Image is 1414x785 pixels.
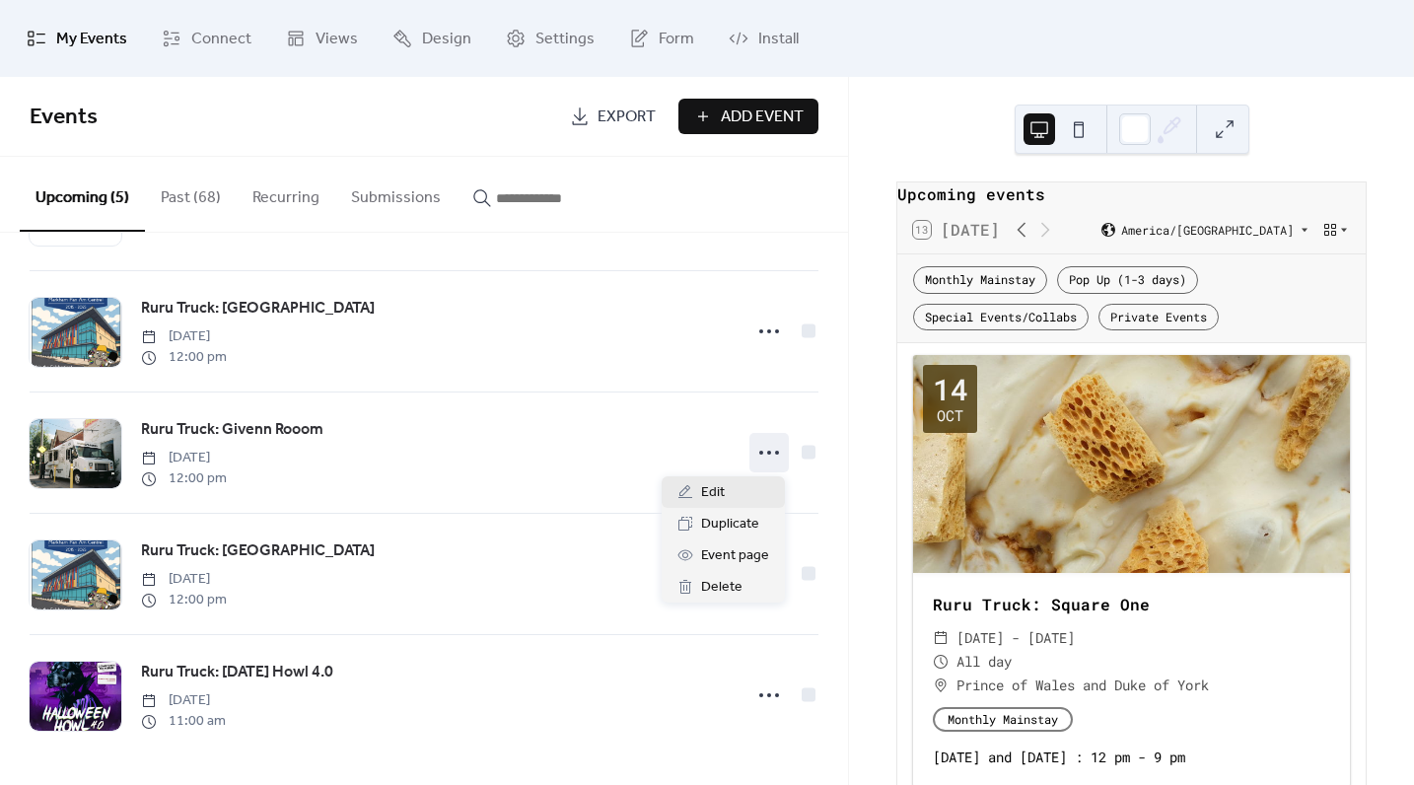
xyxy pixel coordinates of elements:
span: Views [316,24,358,55]
span: Add Event [721,106,804,129]
a: Ruru Truck: [GEOGRAPHIC_DATA] [141,538,375,564]
div: Monthly Mainstay [913,266,1047,294]
span: Event page [701,544,769,568]
div: Special Events/Collabs [913,304,1089,331]
span: Events [30,96,98,139]
button: Upcoming (5) [20,157,145,232]
div: Oct [937,408,963,423]
span: Duplicate [701,513,759,536]
div: Ruru Truck: Square One [913,593,1350,616]
span: Ruru Truck: Givenn Rooom [141,418,323,442]
a: Ruru Truck: [DATE] Howl 4.0 [141,660,333,685]
span: [DATE] [141,326,227,347]
div: [DATE] and [DATE] : 12 pm - 9 pm [913,747,1350,767]
span: 12:00 pm [141,468,227,489]
span: [DATE] [141,448,227,468]
span: Prince of Wales and Duke of York [956,674,1209,697]
a: Export [555,99,671,134]
span: America/[GEOGRAPHIC_DATA] [1121,224,1294,236]
span: Design [422,24,471,55]
span: [DATE] - [DATE] [956,626,1075,650]
a: Ruru Truck: Givenn Rooom [141,417,323,443]
button: Add Event [678,99,818,134]
span: Form [659,24,694,55]
button: Past (68) [145,157,237,230]
a: Install [714,8,813,69]
button: Recurring [237,157,335,230]
a: Views [271,8,373,69]
span: [DATE] [141,690,226,711]
span: 11:00 am [141,711,226,732]
a: My Events [12,8,142,69]
span: Install [758,24,799,55]
span: Delete [701,576,742,600]
span: Ruru Truck: [GEOGRAPHIC_DATA] [141,297,375,321]
span: [DATE] [141,569,227,590]
span: All day [956,650,1012,674]
div: ​ [933,650,949,674]
div: Pop Up (1-3 days) [1057,266,1198,294]
span: Ruru Truck: [DATE] Howl 4.0 [141,661,333,684]
span: 12:00 pm [141,590,227,610]
span: Edit [701,481,725,505]
a: Design [378,8,486,69]
span: 12:00 pm [141,347,227,368]
div: Upcoming events [897,182,1366,206]
a: Ruru Truck: [GEOGRAPHIC_DATA] [141,296,375,321]
button: Submissions [335,157,457,230]
a: Form [614,8,709,69]
span: Connect [191,24,251,55]
div: ​ [933,626,949,650]
span: Export [598,106,656,129]
span: Settings [535,24,595,55]
a: Settings [491,8,609,69]
a: Connect [147,8,266,69]
div: ​ [933,674,949,697]
span: My Events [56,24,127,55]
div: 14 [933,375,968,404]
div: Private Events [1098,304,1219,331]
span: Ruru Truck: [GEOGRAPHIC_DATA] [141,539,375,563]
